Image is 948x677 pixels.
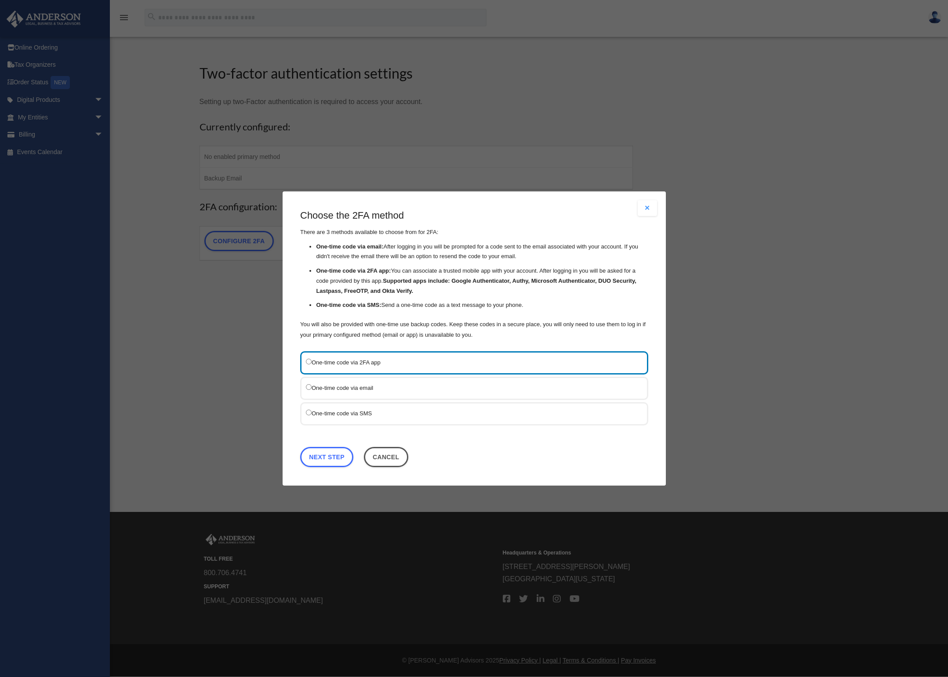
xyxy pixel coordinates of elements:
[316,302,381,309] strong: One-time code via SMS:
[638,200,657,216] button: Close modal
[300,319,648,340] p: You will also be provided with one-time use backup codes. Keep these codes in a secure place, you...
[300,447,353,467] a: Next Step
[316,243,383,250] strong: One-time code via email:
[306,359,312,364] input: One-time code via 2FA app
[316,301,648,311] li: Send a one-time code as a text message to your phone.
[316,266,648,296] li: You can associate a trusted mobile app with your account. After logging in you will be asked for ...
[363,447,408,467] button: Close this dialog window
[300,209,648,223] h3: Choose the 2FA method
[300,209,648,340] div: There are 3 methods available to choose from for 2FA:
[316,277,636,294] strong: Supported apps include: Google Authenticator, Authy, Microsoft Authenticator, DUO Security, Lastp...
[306,384,312,390] input: One-time code via email
[306,408,634,419] label: One-time code via SMS
[306,357,634,368] label: One-time code via 2FA app
[316,242,648,262] li: After logging in you will be prompted for a code sent to the email associated with your account. ...
[316,267,391,274] strong: One-time code via 2FA app:
[306,382,634,393] label: One-time code via email
[306,410,312,415] input: One-time code via SMS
